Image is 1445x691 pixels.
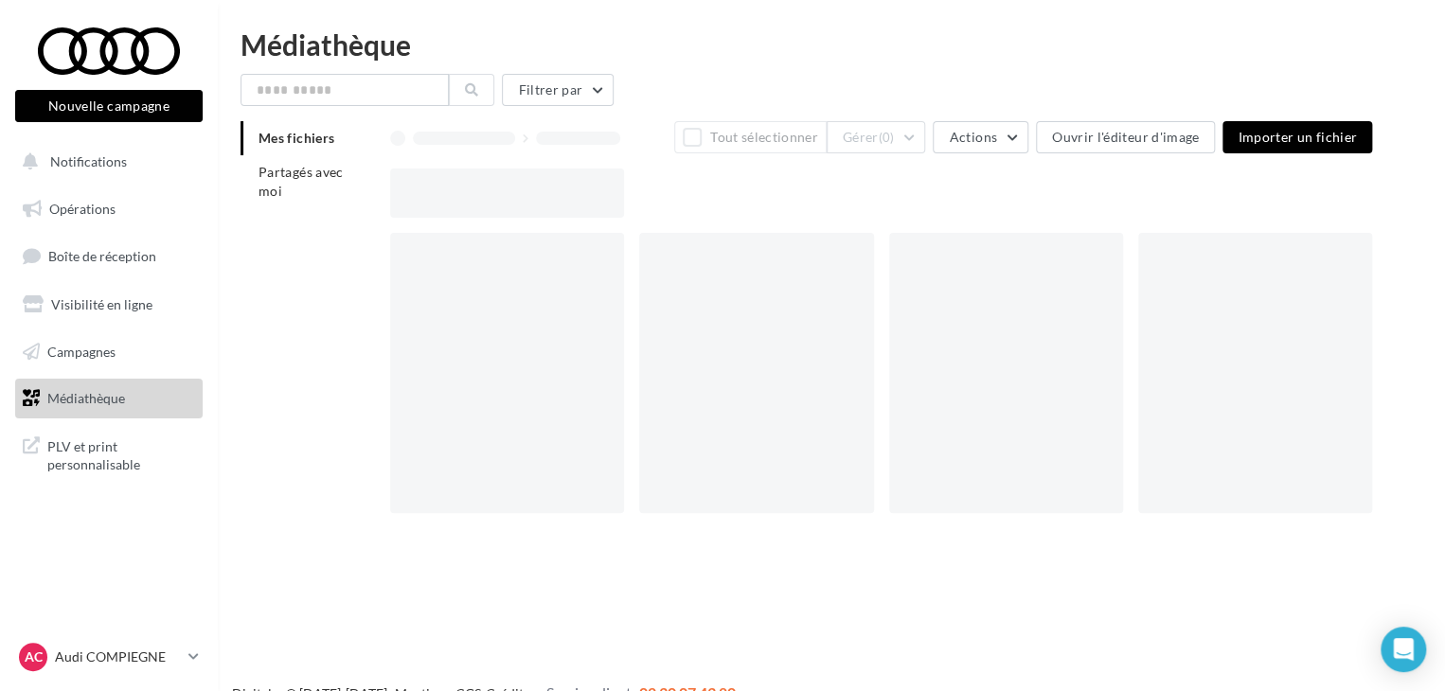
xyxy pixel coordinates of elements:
[30,30,45,45] img: logo_orange.svg
[674,121,826,153] button: Tout sélectionner
[11,379,206,418] a: Médiathèque
[1381,627,1426,672] div: Open Intercom Messenger
[25,647,43,666] span: AC
[1036,121,1215,153] button: Ouvrir l'éditeur d'image
[99,112,146,124] div: Domaine
[218,110,233,125] img: tab_keywords_by_traffic_grey.svg
[11,189,206,229] a: Opérations
[259,130,334,146] span: Mes fichiers
[11,236,206,276] a: Boîte de réception
[47,390,125,406] span: Médiathèque
[239,112,286,124] div: Mots-clés
[11,426,206,482] a: PLV et print personnalisable
[79,110,94,125] img: tab_domain_overview_orange.svg
[55,647,181,666] p: Audi COMPIEGNE
[47,434,195,474] span: PLV et print personnalisable
[49,49,214,64] div: Domaine: [DOMAIN_NAME]
[51,296,152,312] span: Visibilité en ligne
[827,121,926,153] button: Gérer(0)
[11,285,206,325] a: Visibilité en ligne
[933,121,1027,153] button: Actions
[879,130,895,145] span: (0)
[15,90,203,122] button: Nouvelle campagne
[1238,129,1357,145] span: Importer un fichier
[259,164,344,199] span: Partagés avec moi
[30,49,45,64] img: website_grey.svg
[1222,121,1372,153] button: Importer un fichier
[11,332,206,372] a: Campagnes
[502,74,614,106] button: Filtrer par
[53,30,93,45] div: v 4.0.25
[949,129,996,145] span: Actions
[49,201,116,217] span: Opérations
[241,30,1422,59] div: Médiathèque
[47,343,116,359] span: Campagnes
[50,153,127,169] span: Notifications
[48,248,156,264] span: Boîte de réception
[15,639,203,675] a: AC Audi COMPIEGNE
[11,142,199,182] button: Notifications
